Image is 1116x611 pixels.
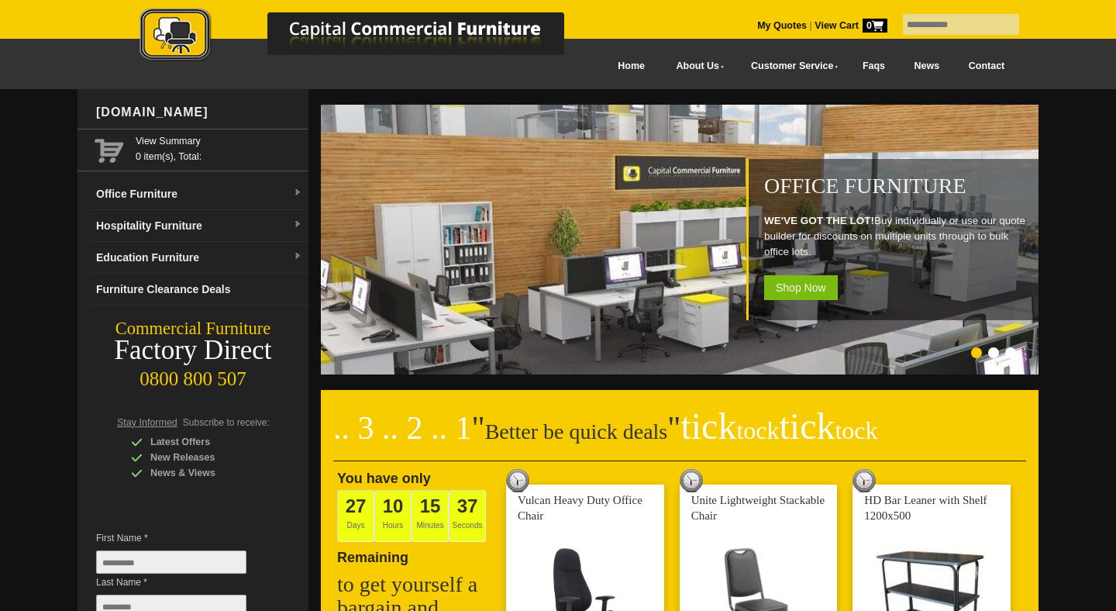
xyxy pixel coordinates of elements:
div: 0800 800 507 [77,361,308,390]
span: 0 item(s), Total: [136,133,302,162]
a: Office Furnituredropdown [90,178,308,210]
li: Page dot 3 [1005,347,1016,358]
span: tock [835,416,877,444]
a: Capital Commercial Furniture Logo [97,8,639,69]
img: Office Furniture [321,105,1042,375]
span: 10 [383,495,404,516]
h1: Office Furniture [764,174,1031,198]
div: Factory Direct [77,340,308,361]
span: Subscribe to receive: [183,417,270,428]
span: Seconds [449,490,486,542]
img: dropdown [293,188,302,198]
a: News [900,49,954,84]
a: About Us [660,49,734,84]
li: Page dot 2 [988,347,999,358]
span: 15 [420,495,441,516]
div: New Releases [131,450,278,465]
p: Buy individually or use our quote builder for discounts on multiple units through to bulk office ... [764,213,1031,260]
a: View Cart0 [812,20,887,31]
span: 37 [457,495,478,516]
li: Page dot 1 [971,347,982,358]
a: Customer Service [734,49,848,84]
a: Hospitality Furnituredropdown [90,210,308,242]
span: tock [736,416,779,444]
span: Hours [374,490,412,542]
span: 27 [346,495,367,516]
span: Minutes [412,490,449,542]
span: tick tick [680,406,877,447]
span: .. 3 .. 2 .. 1 [333,410,472,446]
img: tick tock deal clock [852,469,876,492]
span: First Name * [96,530,270,546]
a: Office Furniture WE'VE GOT THE LOT!Buy individually or use our quote builder for discounts on mul... [321,366,1042,377]
img: tick tock deal clock [680,469,703,492]
img: dropdown [293,220,302,230]
strong: WE'VE GOT THE LOT! [764,215,874,226]
input: First Name * [96,551,246,574]
h2: Better be quick deals [333,415,1026,461]
div: [DOMAIN_NAME] [90,89,308,136]
img: Capital Commercial Furniture Logo [97,8,639,64]
span: Shop Now [764,275,838,300]
a: Contact [954,49,1019,84]
img: dropdown [293,252,302,261]
a: Faqs [848,49,900,84]
a: Education Furnituredropdown [90,242,308,274]
img: tick tock deal clock [506,469,529,492]
strong: View Cart [815,20,887,31]
a: My Quotes [757,20,807,31]
a: Furniture Clearance Deals [90,274,308,305]
span: Remaining [337,544,408,565]
a: View Summary [136,133,302,149]
span: You have only [337,471,431,486]
div: Commercial Furniture [77,318,308,340]
span: Stay Informed [117,417,177,428]
span: Days [337,490,374,542]
span: 0 [863,19,887,33]
span: Last Name * [96,575,270,590]
div: Latest Offers [131,434,278,450]
span: " [667,410,877,446]
span: " [472,410,485,446]
div: News & Views [131,465,278,481]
